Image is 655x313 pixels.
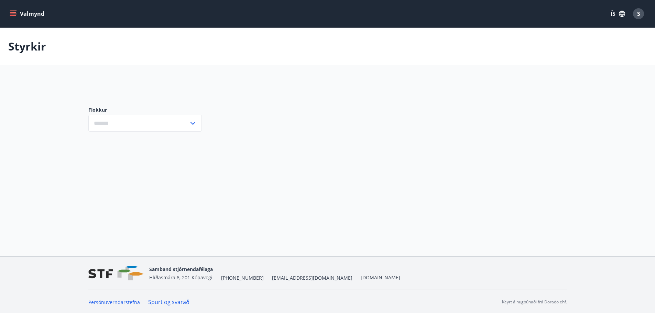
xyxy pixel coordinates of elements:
[8,8,47,20] button: menu
[361,274,400,281] a: [DOMAIN_NAME]
[272,275,352,281] span: [EMAIL_ADDRESS][DOMAIN_NAME]
[148,298,189,306] a: Spurt og svarað
[88,299,140,305] a: Persónuverndarstefna
[88,266,144,281] img: vjCaq2fThgY3EUYqSgpjEiBg6WP39ov69hlhuPVN.png
[607,8,629,20] button: ÍS
[88,107,202,113] label: Flokkur
[8,39,46,54] p: Styrkir
[149,274,212,281] span: Hlíðasmára 8, 201 Kópavogi
[221,275,264,281] span: [PHONE_NUMBER]
[502,299,567,305] p: Keyrt á hugbúnaði frá Dorado ehf.
[637,10,640,18] span: S
[149,266,213,272] span: Samband stjórnendafélaga
[630,5,647,22] button: S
